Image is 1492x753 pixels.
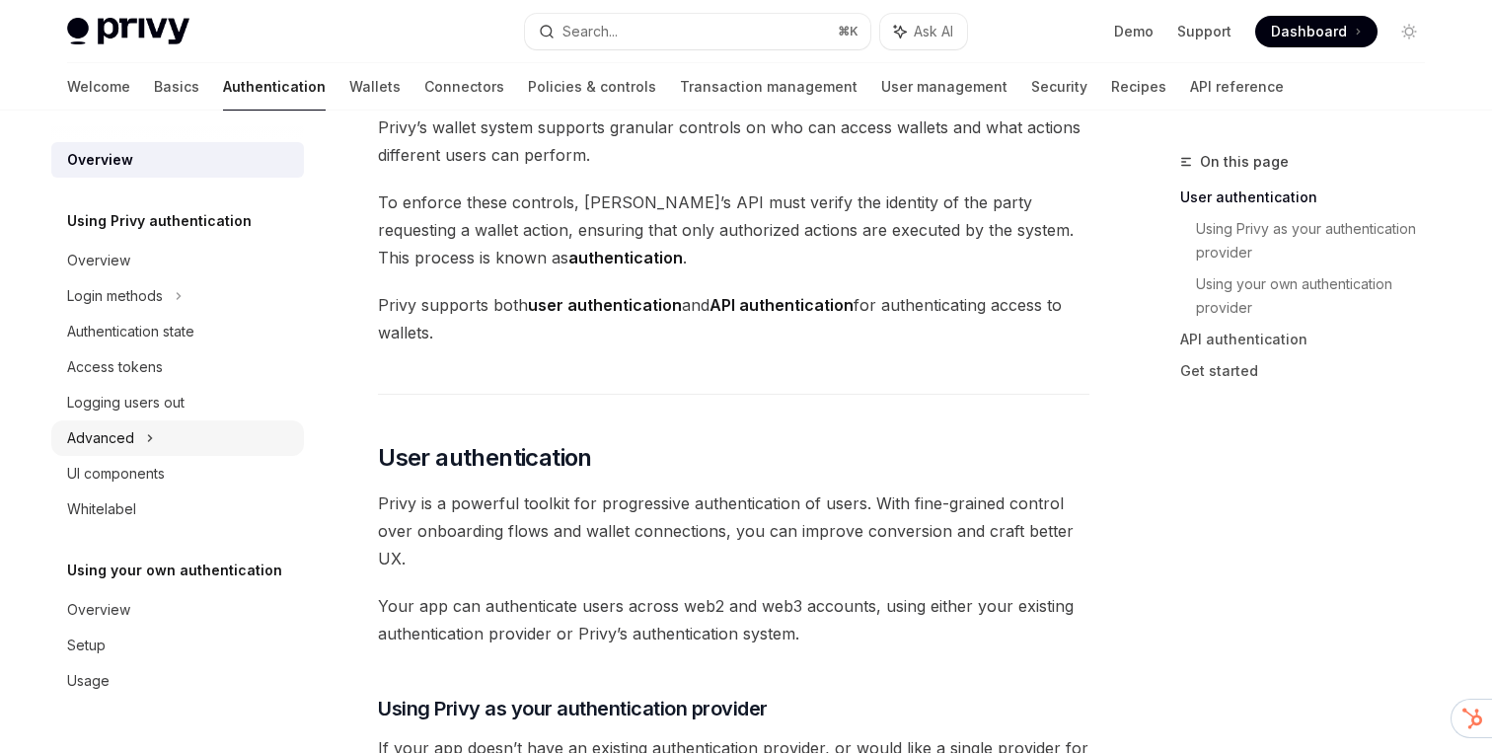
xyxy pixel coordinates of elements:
div: Usage [67,669,110,693]
div: UI components [67,462,165,486]
div: Advanced [67,426,134,450]
span: Dashboard [1271,22,1347,41]
img: light logo [67,18,189,45]
strong: authentication [568,248,683,267]
strong: user authentication [528,295,682,315]
a: Wallets [349,63,401,111]
span: Privy supports both and for authenticating access to wallets. [378,291,1089,346]
h5: Using Privy authentication [67,209,252,233]
a: Logging users out [51,385,304,420]
a: Policies & controls [528,63,656,111]
a: Overview [51,142,304,178]
a: API authentication [1180,324,1441,355]
a: Using Privy as your authentication provider [1196,213,1441,268]
a: UI components [51,456,304,491]
a: Connectors [424,63,504,111]
span: On this page [1200,150,1289,174]
a: API reference [1190,63,1284,111]
div: Overview [67,148,133,172]
a: Demo [1114,22,1154,41]
a: Whitelabel [51,491,304,527]
a: Usage [51,663,304,699]
div: Overview [67,598,130,622]
span: Privy’s wallet system supports granular controls on who can access wallets and what actions diffe... [378,113,1089,169]
div: Overview [67,249,130,272]
span: ⌘ K [838,24,858,39]
button: Ask AI [880,14,967,49]
a: Authentication [223,63,326,111]
button: Search...⌘K [525,14,870,49]
span: Ask AI [914,22,953,41]
a: Setup [51,628,304,663]
span: Privy is a powerful toolkit for progressive authentication of users. With fine-grained control ov... [378,489,1089,572]
div: Logging users out [67,391,185,414]
strong: API authentication [709,295,854,315]
a: User management [881,63,1007,111]
a: Recipes [1111,63,1166,111]
a: Support [1177,22,1231,41]
a: Security [1031,63,1087,111]
a: Access tokens [51,349,304,385]
div: Whitelabel [67,497,136,521]
a: Dashboard [1255,16,1378,47]
a: Using your own authentication provider [1196,268,1441,324]
a: Get started [1180,355,1441,387]
button: Toggle dark mode [1393,16,1425,47]
span: To enforce these controls, [PERSON_NAME]’s API must verify the identity of the party requesting a... [378,188,1089,271]
h5: Using your own authentication [67,559,282,582]
div: Login methods [67,284,163,308]
a: Overview [51,243,304,278]
div: Search... [562,20,618,43]
a: User authentication [1180,182,1441,213]
span: Using Privy as your authentication provider [378,695,768,722]
a: Overview [51,592,304,628]
span: User authentication [378,442,592,474]
a: Authentication state [51,314,304,349]
div: Setup [67,634,106,657]
a: Basics [154,63,199,111]
a: Welcome [67,63,130,111]
span: Your app can authenticate users across web2 and web3 accounts, using either your existing authent... [378,592,1089,647]
div: Access tokens [67,355,163,379]
div: Authentication state [67,320,194,343]
a: Transaction management [680,63,858,111]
